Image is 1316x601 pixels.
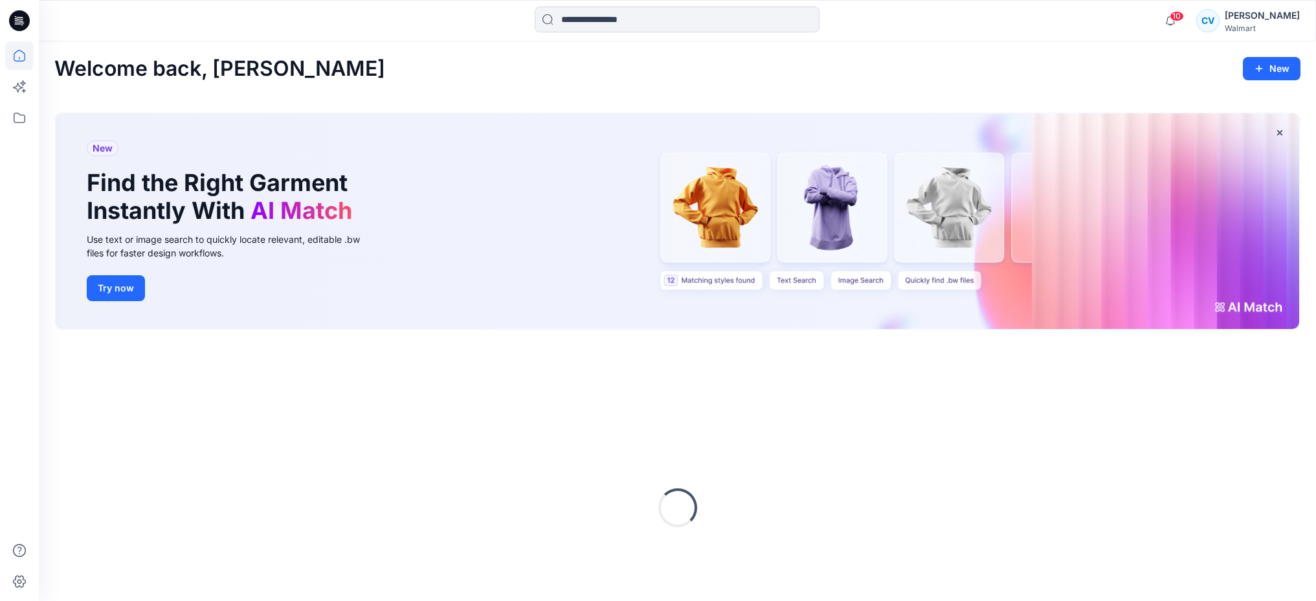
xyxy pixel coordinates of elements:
button: Try now [87,275,145,301]
div: Use text or image search to quickly locate relevant, editable .bw files for faster design workflows. [87,232,378,260]
div: CV [1196,9,1220,32]
span: New [93,141,113,156]
button: New [1243,57,1300,80]
h1: Find the Right Garment Instantly With [87,169,359,225]
h2: Welcome back, [PERSON_NAME] [54,57,385,81]
span: AI Match [251,196,352,225]
div: [PERSON_NAME] [1225,8,1300,23]
span: 10 [1170,11,1184,21]
div: Walmart [1225,23,1300,33]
